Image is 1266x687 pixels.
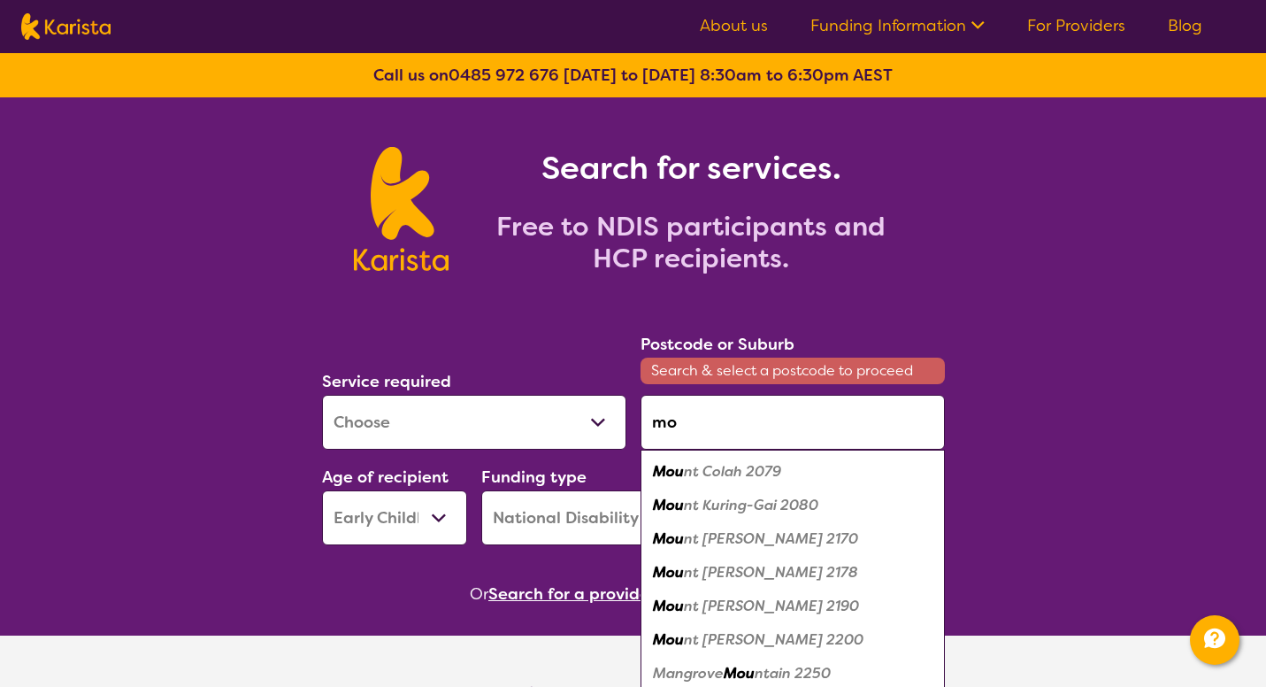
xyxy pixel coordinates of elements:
[488,581,796,607] button: Search for a provider to leave a review
[653,597,684,615] em: Mou
[653,630,684,649] em: Mou
[1168,15,1202,36] a: Blog
[1027,15,1125,36] a: For Providers
[649,623,936,657] div: Mount Lewis 2200
[649,522,936,556] div: Mount Pritchard 2170
[470,211,912,274] h2: Free to NDIS participants and HCP recipients.
[810,15,985,36] a: Funding Information
[649,556,936,590] div: Mount Vernon 2178
[481,467,587,488] label: Funding type
[684,496,818,514] em: nt Kuring-Gai 2080
[755,664,831,683] em: ntain 2250
[641,334,794,355] label: Postcode or Suburb
[700,15,768,36] a: About us
[641,358,945,384] span: Search & select a postcode to proceed
[724,664,755,683] em: Mou
[373,65,893,86] b: Call us on [DATE] to [DATE] 8:30am to 6:30pm AEST
[684,563,858,582] em: nt [PERSON_NAME] 2178
[21,13,111,40] img: Karista logo
[684,630,863,649] em: nt [PERSON_NAME] 2200
[653,664,724,683] em: Mangrove
[649,455,936,489] div: Mount Colah 2079
[684,529,858,548] em: nt [PERSON_NAME] 2170
[684,597,859,615] em: nt [PERSON_NAME] 2190
[1190,615,1239,665] button: Channel Menu
[322,371,451,392] label: Service required
[470,581,488,607] span: Or
[649,590,936,623] div: Mount Lewis 2190
[653,496,684,514] em: Mou
[653,529,684,548] em: Mou
[449,65,559,86] a: 0485 972 676
[653,563,684,582] em: Mou
[649,489,936,522] div: Mount Kuring-Gai 2080
[684,462,781,481] em: nt Colah 2079
[653,462,684,481] em: Mou
[470,147,912,189] h1: Search for services.
[354,147,449,271] img: Karista logo
[641,395,945,450] input: Type
[322,467,449,488] label: Age of recipient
